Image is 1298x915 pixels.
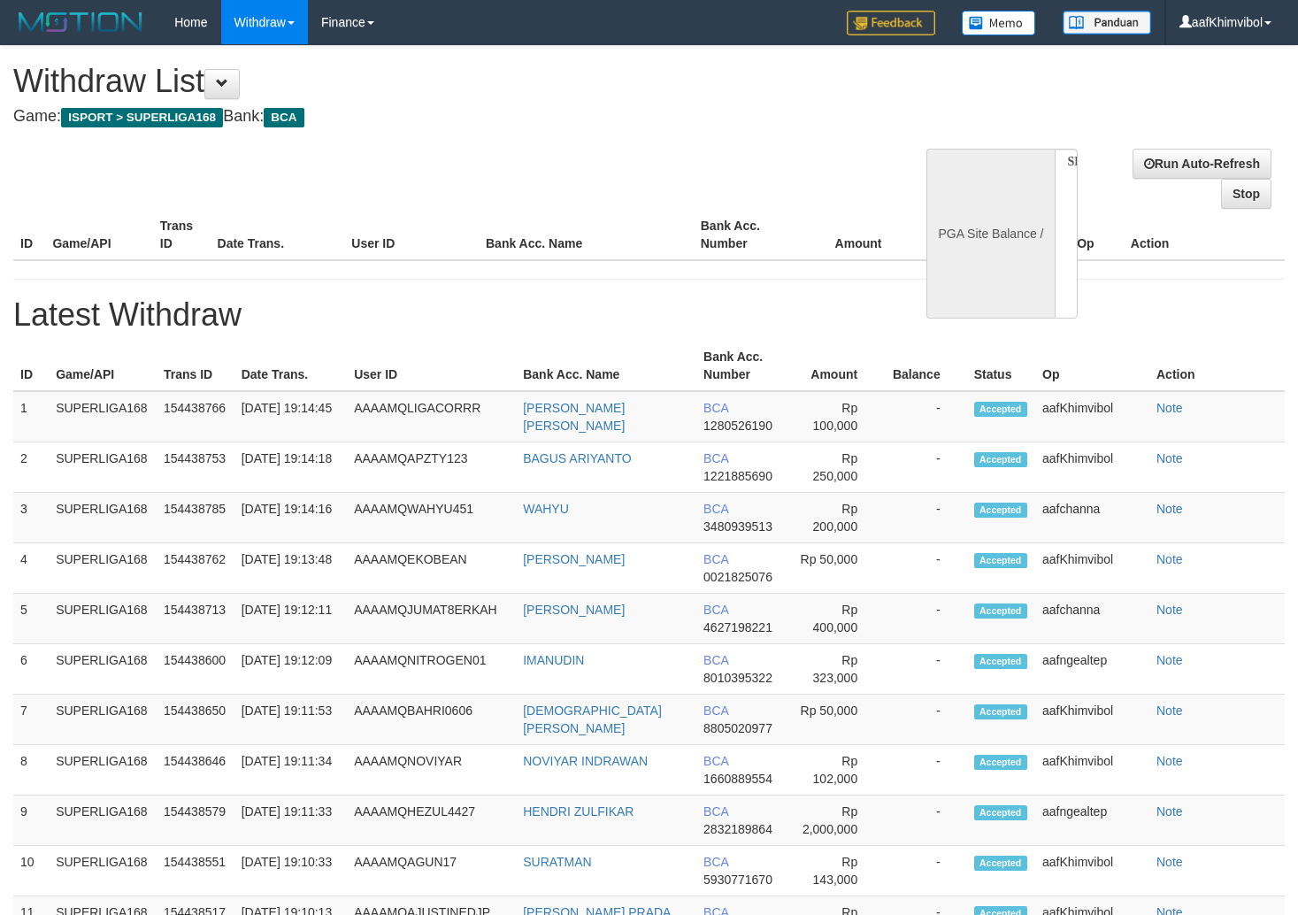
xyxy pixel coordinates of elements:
[234,493,347,543] td: [DATE] 19:14:16
[787,594,884,644] td: Rp 400,000
[703,873,772,887] span: 5930771670
[703,653,728,667] span: BCA
[61,108,223,127] span: ISPORT > SUPERLIGA168
[347,695,516,745] td: AAAAMQBAHRI0606
[974,805,1027,820] span: Accepted
[884,846,966,896] td: -
[884,391,966,442] td: -
[974,452,1027,467] span: Accepted
[157,594,234,644] td: 154438713
[1035,644,1149,695] td: aafngealtep
[703,721,772,735] span: 8805020977
[1156,704,1183,718] a: Note
[703,754,728,768] span: BCA
[1035,695,1149,745] td: aafKhimvibol
[13,9,148,35] img: MOTION_logo.png
[884,796,966,846] td: -
[1035,543,1149,594] td: aafKhimvibol
[13,644,49,695] td: 6
[884,745,966,796] td: -
[884,695,966,745] td: -
[347,594,516,644] td: AAAAMQJUMAT8ERKAH
[344,210,479,260] th: User ID
[1035,796,1149,846] td: aafngealtep
[787,543,884,594] td: Rp 50,000
[787,391,884,442] td: Rp 100,000
[884,594,966,644] td: -
[1156,855,1183,869] a: Note
[523,552,625,566] a: [PERSON_NAME]
[479,210,694,260] th: Bank Acc. Name
[157,543,234,594] td: 154438762
[13,64,848,99] h1: Withdraw List
[13,695,49,745] td: 7
[974,604,1027,619] span: Accepted
[234,745,347,796] td: [DATE] 19:11:34
[13,391,49,442] td: 1
[13,594,49,644] td: 5
[1035,442,1149,493] td: aafKhimvibol
[703,401,728,415] span: BCA
[926,149,1054,319] div: PGA Site Balance /
[49,594,157,644] td: SUPERLIGA168
[787,846,884,896] td: Rp 143,000
[157,745,234,796] td: 154438646
[1070,210,1124,260] th: Op
[1063,11,1151,35] img: panduan.png
[13,210,45,260] th: ID
[703,451,728,465] span: BCA
[703,704,728,718] span: BCA
[347,543,516,594] td: AAAAMQEKOBEAN
[13,543,49,594] td: 4
[703,772,772,786] span: 1660889554
[1156,754,1183,768] a: Note
[157,695,234,745] td: 154438650
[703,502,728,516] span: BCA
[694,210,801,260] th: Bank Acc. Number
[49,644,157,695] td: SUPERLIGA168
[347,341,516,391] th: User ID
[908,210,1006,260] th: Balance
[1035,391,1149,442] td: aafKhimvibol
[703,855,728,869] span: BCA
[516,341,696,391] th: Bank Acc. Name
[884,543,966,594] td: -
[1035,594,1149,644] td: aafchanna
[703,419,772,433] span: 1280526190
[49,493,157,543] td: SUPERLIGA168
[234,594,347,644] td: [DATE] 19:12:11
[1156,653,1183,667] a: Note
[884,341,966,391] th: Balance
[523,451,631,465] a: BAGUS ARIYANTO
[884,644,966,695] td: -
[703,671,772,685] span: 8010395322
[157,341,234,391] th: Trans ID
[703,804,728,819] span: BCA
[157,493,234,543] td: 154438785
[1156,552,1183,566] a: Note
[703,570,772,584] span: 0021825076
[153,210,211,260] th: Trans ID
[787,493,884,543] td: Rp 200,000
[787,341,884,391] th: Amount
[49,695,157,745] td: SUPERLIGA168
[1156,451,1183,465] a: Note
[157,442,234,493] td: 154438753
[13,796,49,846] td: 9
[234,644,347,695] td: [DATE] 19:12:09
[49,341,157,391] th: Game/API
[974,856,1027,871] span: Accepted
[234,543,347,594] td: [DATE] 19:13:48
[1035,341,1149,391] th: Op
[45,210,152,260] th: Game/API
[234,391,347,442] td: [DATE] 19:14:45
[347,796,516,846] td: AAAAMQHEZUL4427
[703,822,772,836] span: 2832189864
[801,210,908,260] th: Amount
[347,493,516,543] td: AAAAMQWAHYU451
[696,341,787,391] th: Bank Acc. Number
[157,391,234,442] td: 154438766
[49,745,157,796] td: SUPERLIGA168
[787,695,884,745] td: Rp 50,000
[1156,603,1183,617] a: Note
